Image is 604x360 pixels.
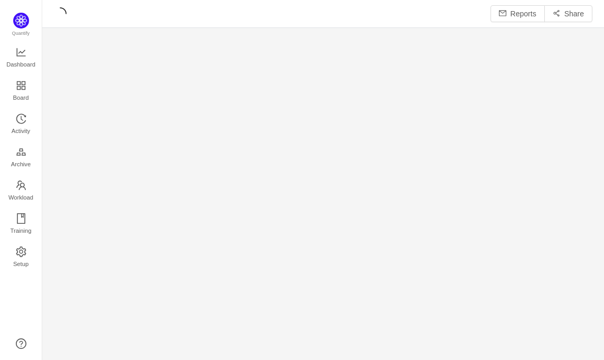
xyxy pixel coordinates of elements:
span: Activity [12,120,30,141]
i: icon: book [16,213,26,224]
a: Archive [16,147,26,168]
i: icon: history [16,113,26,124]
a: Workload [16,181,26,202]
i: icon: team [16,180,26,191]
button: icon: mailReports [490,5,545,22]
i: icon: gold [16,147,26,157]
span: Archive [11,154,31,175]
a: Training [16,214,26,235]
i: icon: appstore [16,80,26,91]
span: Workload [8,187,33,208]
a: Board [16,81,26,102]
a: icon: question-circle [16,338,26,349]
span: Setup [13,253,29,274]
span: Dashboard [6,54,35,75]
i: icon: setting [16,247,26,257]
i: icon: line-chart [16,47,26,58]
img: Quantify [13,13,29,29]
i: icon: loading [54,7,67,20]
a: Activity [16,114,26,135]
a: Dashboard [16,48,26,69]
span: Board [13,87,29,108]
button: icon: share-altShare [544,5,592,22]
a: Setup [16,247,26,268]
span: Training [10,220,31,241]
span: Quantify [12,31,30,36]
